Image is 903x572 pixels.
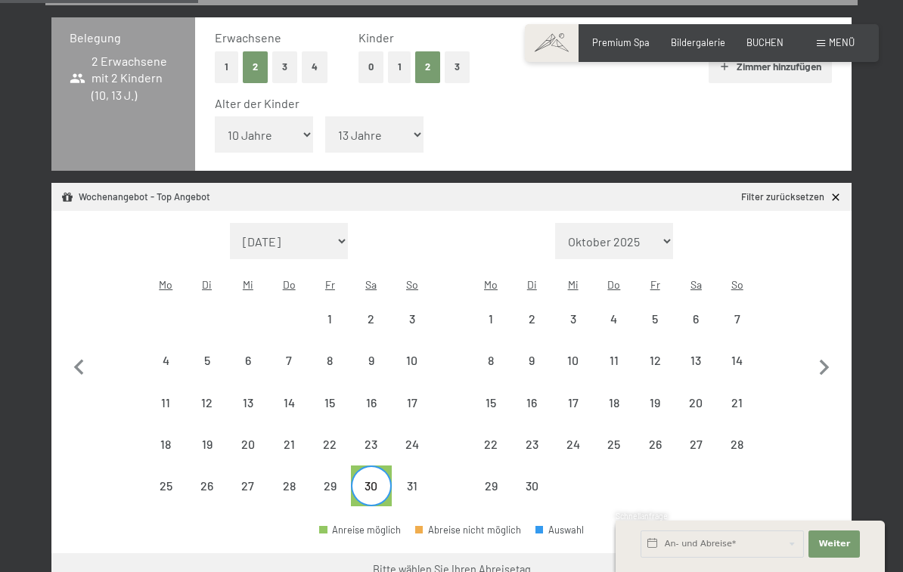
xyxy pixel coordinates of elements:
[61,190,210,204] div: Wochenangebot - Top Angebot
[554,438,591,476] div: 24
[552,424,593,465] div: Abreise nicht möglich
[270,438,308,476] div: 21
[527,278,537,291] abbr: Dienstag
[470,340,511,381] div: Abreise nicht möglich
[270,397,308,434] div: 14
[311,397,349,434] div: 15
[186,340,227,381] div: Abreise nicht möglich
[64,223,95,507] button: Vorheriger Monat
[228,465,268,506] div: Wed May 27 2026
[309,340,350,381] div: Abreise nicht möglich
[145,424,186,465] div: Mon May 18 2026
[677,313,715,351] div: 6
[677,354,715,392] div: 13
[690,278,702,291] abbr: Samstag
[595,397,633,434] div: 18
[268,465,309,506] div: Abreise nicht möglich
[145,340,186,381] div: Mon May 04 2026
[635,298,675,339] div: Fri Jun 05 2026
[388,51,411,82] button: 1
[393,480,431,518] div: 31
[147,438,185,476] div: 18
[472,313,510,351] div: 1
[677,397,715,434] div: 20
[309,424,350,465] div: Abreise nicht möglich
[717,424,758,465] div: Abreise nicht möglich
[511,424,552,465] div: Abreise nicht möglich
[229,397,267,434] div: 13
[145,465,186,506] div: Mon May 25 2026
[145,424,186,465] div: Abreise nicht möglich
[472,397,510,434] div: 15
[268,340,309,381] div: Thu May 07 2026
[229,438,267,476] div: 20
[594,424,635,465] div: Thu Jun 25 2026
[392,424,433,465] div: Sun May 24 2026
[470,298,511,339] div: Mon Jun 01 2026
[188,480,225,518] div: 26
[472,480,510,518] div: 29
[145,340,186,381] div: Abreise nicht möglich
[351,382,392,423] div: Sat May 16 2026
[470,424,511,465] div: Mon Jun 22 2026
[268,382,309,423] div: Abreise nicht möglich
[472,438,510,476] div: 22
[595,438,633,476] div: 25
[746,36,784,48] span: BUCHEN
[552,340,593,381] div: Abreise nicht möglich
[511,382,552,423] div: Abreise nicht möglich
[268,424,309,465] div: Abreise nicht möglich
[718,438,756,476] div: 28
[392,465,433,506] div: Abreise nicht möglich
[186,424,227,465] div: Abreise nicht möglich
[325,278,335,291] abbr: Freitag
[309,424,350,465] div: Fri May 22 2026
[675,340,716,381] div: Sat Jun 13 2026
[70,29,177,46] h3: Belegung
[511,465,552,506] div: Abreise nicht möglich
[635,424,675,465] div: Fri Jun 26 2026
[365,278,377,291] abbr: Samstag
[717,298,758,339] div: Sun Jun 07 2026
[677,438,715,476] div: 27
[513,480,551,518] div: 30
[309,298,350,339] div: Fri May 01 2026
[635,382,675,423] div: Fri Jun 19 2026
[228,424,268,465] div: Abreise nicht möglich
[709,50,832,83] button: Zimmer hinzufügen
[554,397,591,434] div: 17
[283,278,296,291] abbr: Donnerstag
[145,465,186,506] div: Abreise nicht möglich
[186,340,227,381] div: Tue May 05 2026
[511,298,552,339] div: Abreise nicht möglich
[311,480,349,518] div: 29
[616,512,668,521] span: Schnellanfrage
[352,480,390,518] div: 30
[511,465,552,506] div: Tue Jun 30 2026
[635,340,675,381] div: Fri Jun 12 2026
[70,53,177,104] span: 2 Erwachsene mit 2 Kindern (10, 13 J.)
[675,382,716,423] div: Abreise nicht möglich
[675,424,716,465] div: Sat Jun 27 2026
[406,278,418,291] abbr: Sonntag
[351,424,392,465] div: Abreise nicht möglich
[188,397,225,434] div: 12
[445,51,470,82] button: 3
[351,382,392,423] div: Abreise nicht möglich
[717,298,758,339] div: Abreise nicht möglich
[352,438,390,476] div: 23
[358,30,394,45] span: Kinder
[635,382,675,423] div: Abreise nicht möglich
[311,313,349,351] div: 1
[186,382,227,423] div: Abreise nicht möglich
[270,480,308,518] div: 28
[268,465,309,506] div: Thu May 28 2026
[309,382,350,423] div: Abreise nicht möglich
[392,382,433,423] div: Sun May 17 2026
[675,424,716,465] div: Abreise nicht möglich
[392,340,433,381] div: Sun May 10 2026
[675,298,716,339] div: Sat Jun 06 2026
[731,278,743,291] abbr: Sonntag
[228,424,268,465] div: Wed May 20 2026
[552,424,593,465] div: Wed Jun 24 2026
